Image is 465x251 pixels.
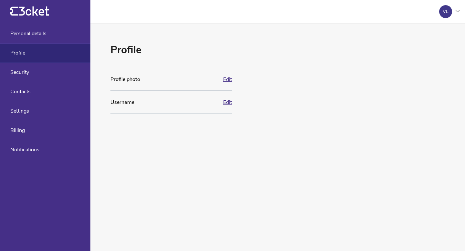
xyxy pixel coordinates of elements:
[10,89,31,95] span: Contacts
[443,9,449,14] div: VL
[10,31,46,36] span: Personal details
[110,75,219,83] div: Profile photo
[10,69,29,75] span: Security
[10,50,25,56] span: Profile
[110,43,232,57] h1: Profile
[10,7,18,16] g: {' '}
[110,98,219,106] div: Username
[223,76,232,82] button: Edit
[10,13,49,17] a: {' '}
[10,147,39,153] span: Notifications
[223,99,232,105] button: Edit
[10,108,29,114] span: Settings
[10,127,25,133] span: Billing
